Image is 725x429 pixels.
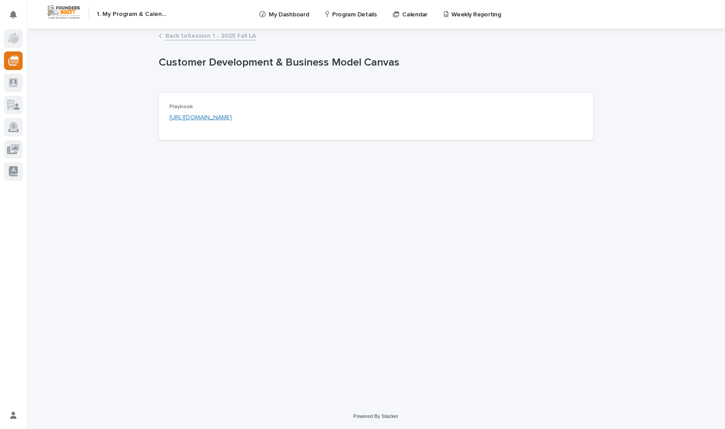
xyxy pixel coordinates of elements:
div: Notifications [11,11,23,25]
img: Workspace Logo [47,4,81,20]
button: Notifications [4,5,23,24]
a: Back toSession 1 - 2025 Fall LA [165,30,256,40]
a: [URL][DOMAIN_NAME] [169,114,232,121]
a: Powered By Stacker [353,413,398,419]
p: Customer Development & Business Model Canvas [159,56,590,69]
span: Playbook [169,104,193,109]
h2: 1. My Program & Calendar [97,11,169,18]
